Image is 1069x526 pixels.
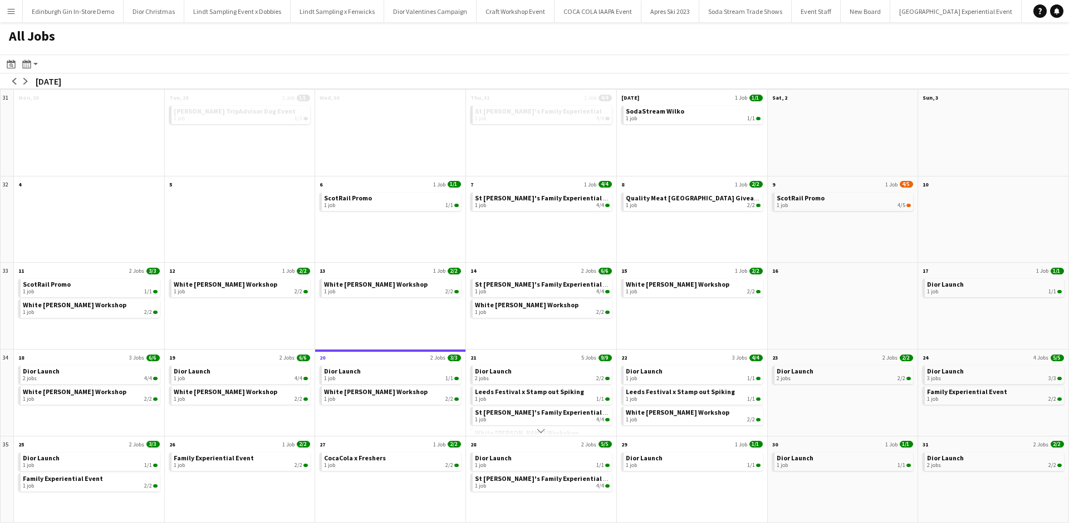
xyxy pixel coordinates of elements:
span: 1/1 [749,441,763,448]
span: 2/2 [454,464,459,467]
span: 2/2 [747,416,755,423]
span: 2 Jobs [581,441,596,448]
span: Dior Launch [777,367,813,375]
span: White Rose Craft Workshop [174,280,277,288]
a: St [PERSON_NAME]'s Family Experiential Event1 job4/4 [475,473,610,489]
a: Dior Launch2 jobs2/2 [475,366,610,382]
span: 2/2 [605,311,610,314]
span: 2 jobs [927,462,941,469]
button: Soda Stream Trade Shows [699,1,792,22]
span: 1 Job [282,94,295,101]
a: ScotRail Promo1 job1/1 [324,193,459,209]
span: 31 [923,441,928,448]
span: 2/2 [295,396,302,402]
div: 31 [1,90,14,176]
span: 1 job [174,396,185,402]
span: 2 Jobs [129,267,144,274]
span: White Rose Craft Workshop [23,301,126,309]
span: 1/1 [596,462,604,469]
a: Dior Launch2 jobs2/2 [927,453,1062,469]
span: 5/5 [599,441,612,448]
span: 1 job [324,462,335,469]
a: Dior Launch1 job1/1 [475,453,610,469]
span: 3 Jobs [732,354,747,361]
button: Dior Christmas [124,1,184,22]
a: St [PERSON_NAME]'s Family Experiential Event1 job4/4 [475,193,610,209]
span: 5 [169,181,172,188]
span: 4/4 [596,483,604,489]
span: 1/1 [1048,288,1056,295]
span: 1 job [174,115,185,122]
span: 2/2 [144,483,152,489]
span: 2/2 [153,397,158,401]
a: White [PERSON_NAME] Workshop1 job2/2 [324,386,459,402]
span: Wed, 30 [320,94,339,101]
span: 1 job [475,416,486,423]
span: Dior Launch [23,367,60,375]
a: Family Experiential Event1 job2/2 [23,473,158,489]
span: 1 job [475,288,486,295]
span: Family Experiential Event [23,474,103,483]
span: 1/1 [747,396,755,402]
span: 2/2 [144,309,152,316]
button: New Board [841,1,890,22]
span: 1 job [174,462,185,469]
span: 1 Job [735,441,747,448]
button: Edinburgh Gin In-Store Demo [23,1,124,22]
span: 2/2 [297,268,310,274]
span: 2/2 [454,290,459,293]
a: Dior Launch1 job1/1 [777,453,911,469]
span: 1 Job [735,181,747,188]
a: Dior Launch2 jobs4/4 [23,366,158,382]
span: 1 Job [885,441,898,448]
span: 4/4 [153,377,158,380]
span: 23 [772,354,778,361]
a: ScotRail Promo1 job4/5 [777,193,911,209]
span: 21 [470,354,476,361]
button: Apres Ski 2023 [641,1,699,22]
a: Leeds Festival x Stamp out Spiking1 job1/1 [475,386,610,402]
span: 1 job [475,483,486,489]
span: 1 job [324,288,335,295]
span: 1/1 [153,464,158,467]
span: Dior Launch [174,367,210,375]
a: Family Experiential Event1 job2/2 [174,453,308,469]
span: 2 jobs [23,375,37,382]
span: 1/1 [898,462,905,469]
span: 4/4 [596,288,604,295]
span: 2/2 [906,377,911,380]
span: 4/4 [605,204,610,207]
span: 1/1 [756,397,761,401]
span: ScotRail Promo [23,280,71,288]
span: 2/2 [756,290,761,293]
span: 20 [320,354,325,361]
span: 1 job [23,309,34,316]
span: 2/2 [1051,441,1064,448]
span: 2/2 [596,375,604,382]
span: Dior Launch [626,367,663,375]
span: Dior Launch [927,454,964,462]
span: SodaStream Wilko [626,107,684,115]
span: 2/2 [445,462,453,469]
span: Dior Launch [927,280,964,288]
span: St David's Family Experiential Event [475,280,621,288]
span: 3 jobs [927,375,941,382]
span: 4/4 [303,377,308,380]
a: Family Experiential Event1 job2/2 [927,386,1062,402]
span: 1 job [626,416,637,423]
span: 1 Job [885,181,898,188]
span: 2 Jobs [129,441,144,448]
span: 19 [169,354,175,361]
span: 4/4 [749,355,763,361]
span: 2/2 [1057,464,1062,467]
span: White Rose Craft Workshop [324,387,428,396]
span: 2/2 [749,181,763,188]
span: 1/1 [445,202,453,209]
a: [PERSON_NAME] TripAdvisor Dog Event1 job1/1 [174,106,308,122]
div: 32 [1,176,14,263]
span: 25 [18,441,24,448]
span: 4/5 [906,204,911,207]
span: 1 job [927,396,938,402]
span: 4/4 [599,181,612,188]
span: 2 jobs [777,375,791,382]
